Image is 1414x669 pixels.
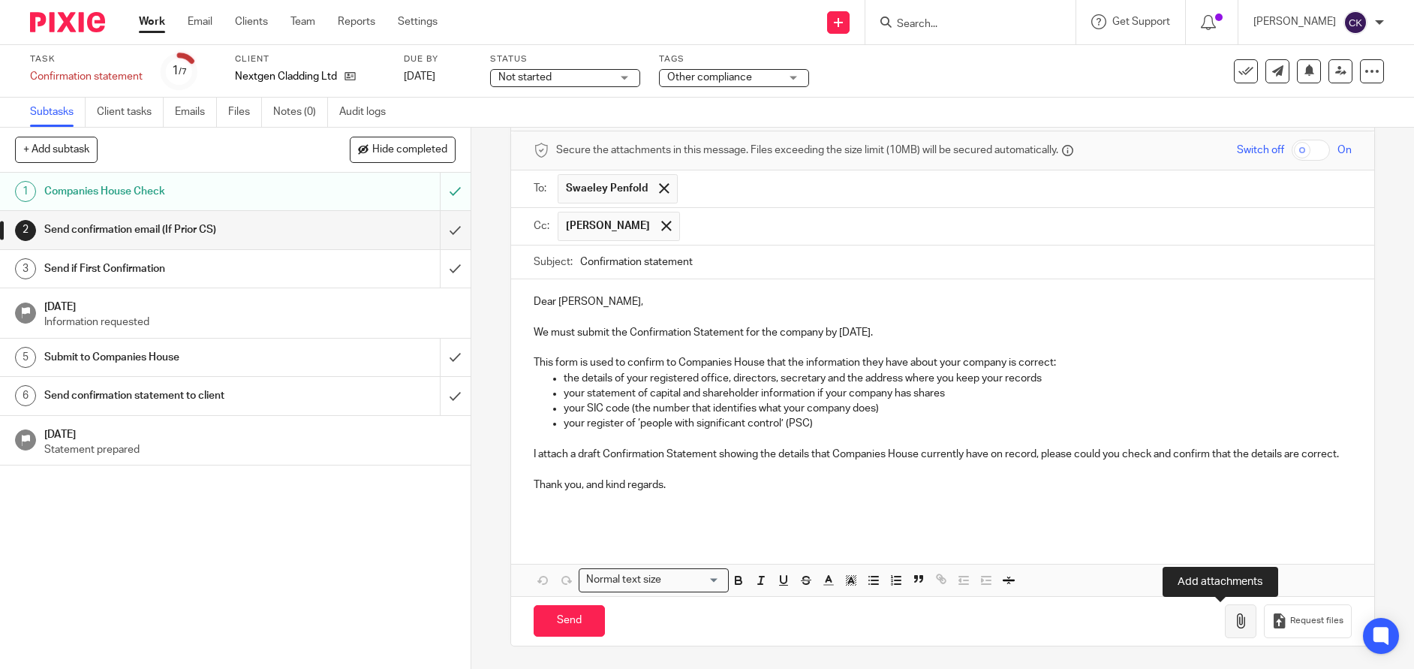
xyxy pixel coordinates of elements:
[350,137,456,162] button: Hide completed
[498,72,552,83] span: Not started
[44,315,456,330] p: Information requested
[398,14,438,29] a: Settings
[566,181,648,196] span: Swaeley Penfold
[579,568,729,592] div: Search for option
[235,69,337,84] p: Nextgen Cladding Ltd
[172,62,187,80] div: 1
[44,346,298,369] h1: Submit to Companies House
[534,181,550,196] label: To:
[44,296,456,315] h1: [DATE]
[564,401,1351,416] p: your SIC code (the number that identifies what your company does)
[15,258,36,279] div: 3
[15,220,36,241] div: 2
[564,416,1351,431] p: your register of ‘people with significant control’ (PSC)
[235,53,385,65] label: Client
[175,98,217,127] a: Emails
[490,53,640,65] label: Status
[404,71,435,82] span: [DATE]
[564,371,1351,386] p: the details of your registered office, directors, secretary and the address where you keep your r...
[235,14,268,29] a: Clients
[97,98,164,127] a: Client tasks
[372,144,447,156] span: Hide completed
[30,98,86,127] a: Subtasks
[666,572,720,588] input: Search for option
[534,218,550,234] label: Cc:
[1112,17,1170,27] span: Get Support
[273,98,328,127] a: Notes (0)
[188,14,212,29] a: Email
[1264,604,1351,638] button: Request files
[30,53,143,65] label: Task
[44,423,456,442] h1: [DATE]
[15,385,36,406] div: 6
[44,218,298,241] h1: Send confirmation email (If Prior CS)
[534,255,573,270] label: Subject:
[290,14,315,29] a: Team
[1337,143,1352,158] span: On
[44,258,298,280] h1: Send if First Confirmation
[15,347,36,368] div: 5
[534,447,1351,462] p: I attach a draft Confirmation Statement showing the details that Companies House currently have o...
[1237,143,1284,158] span: Switch off
[228,98,262,127] a: Files
[564,386,1351,401] p: your statement of capital and shareholder information if your company has shares
[404,53,471,65] label: Due by
[338,14,375,29] a: Reports
[15,137,98,162] button: + Add subtask
[667,72,752,83] span: Other compliance
[534,325,1351,340] p: We must submit the Confirmation Statement for the company by [DATE].
[1253,14,1336,29] p: [PERSON_NAME]
[534,294,1351,309] p: Dear [PERSON_NAME],
[44,180,298,203] h1: Companies House Check
[534,355,1351,370] p: This form is used to confirm to Companies House that the information they have about your company...
[582,572,664,588] span: Normal text size
[44,442,456,457] p: Statement prepared
[139,14,165,29] a: Work
[44,384,298,407] h1: Send confirmation statement to client
[1290,615,1343,627] span: Request files
[30,12,105,32] img: Pixie
[179,68,187,76] small: /7
[534,605,605,637] input: Send
[534,478,1351,493] p: Thank you, and kind regards.
[30,69,143,84] div: Confirmation statement
[895,18,1030,32] input: Search
[566,218,650,234] span: [PERSON_NAME]
[339,98,397,127] a: Audit logs
[659,53,809,65] label: Tags
[1343,11,1367,35] img: svg%3E
[15,181,36,202] div: 1
[556,143,1058,158] span: Secure the attachments in this message. Files exceeding the size limit (10MB) will be secured aut...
